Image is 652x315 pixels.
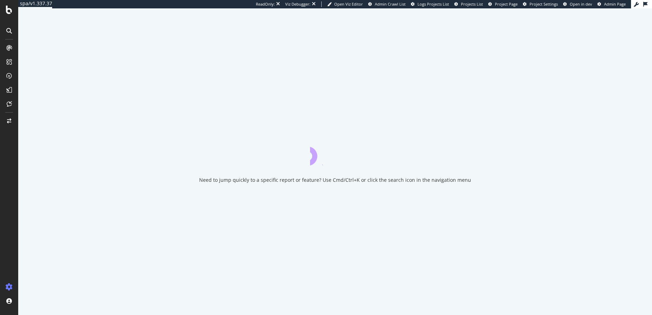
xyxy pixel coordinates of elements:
[327,1,363,7] a: Open Viz Editor
[563,1,592,7] a: Open in dev
[604,1,626,7] span: Admin Page
[256,1,275,7] div: ReadOnly:
[597,1,626,7] a: Admin Page
[368,1,406,7] a: Admin Crawl List
[454,1,483,7] a: Projects List
[285,1,310,7] div: Viz Debugger:
[570,1,592,7] span: Open in dev
[488,1,518,7] a: Project Page
[334,1,363,7] span: Open Viz Editor
[375,1,406,7] span: Admin Crawl List
[310,140,360,165] div: animation
[411,1,449,7] a: Logs Projects List
[530,1,558,7] span: Project Settings
[199,177,471,184] div: Need to jump quickly to a specific report or feature? Use Cmd/Ctrl+K or click the search icon in ...
[495,1,518,7] span: Project Page
[418,1,449,7] span: Logs Projects List
[461,1,483,7] span: Projects List
[523,1,558,7] a: Project Settings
